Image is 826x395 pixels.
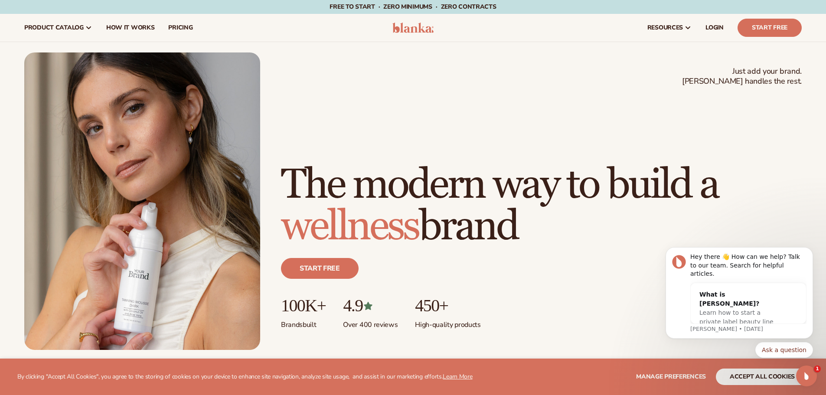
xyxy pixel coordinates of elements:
p: 450+ [415,296,480,315]
button: accept all cookies [716,369,809,385]
a: Start free [281,258,359,279]
span: How It Works [106,24,155,31]
span: 1 [814,366,821,372]
p: 100K+ [281,296,326,315]
p: Brands built [281,315,326,330]
span: Free to start · ZERO minimums · ZERO contracts [330,3,496,11]
iframe: Intercom notifications message [653,227,826,372]
span: wellness [281,201,419,252]
h1: The modern way to build a brand [281,164,802,248]
a: resources [640,14,699,42]
a: pricing [161,14,199,42]
span: Just add your brand. [PERSON_NAME] handles the rest. [682,66,802,87]
span: Manage preferences [636,372,706,381]
span: resources [647,24,683,31]
span: LOGIN [705,24,724,31]
span: pricing [168,24,193,31]
p: By clicking "Accept All Cookies", you agree to the storing of cookies on your device to enhance s... [17,373,473,381]
iframe: Intercom live chat [796,366,817,386]
a: How It Works [99,14,162,42]
img: Female holding tanning mousse. [24,52,260,350]
button: Manage preferences [636,369,706,385]
p: Over 400 reviews [343,315,398,330]
img: logo [392,23,434,33]
a: LOGIN [699,14,731,42]
p: High-quality products [415,315,480,330]
a: Start Free [738,19,802,37]
a: product catalog [17,14,99,42]
a: Learn More [443,372,472,381]
p: 4.9 [343,296,398,315]
span: product catalog [24,24,84,31]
